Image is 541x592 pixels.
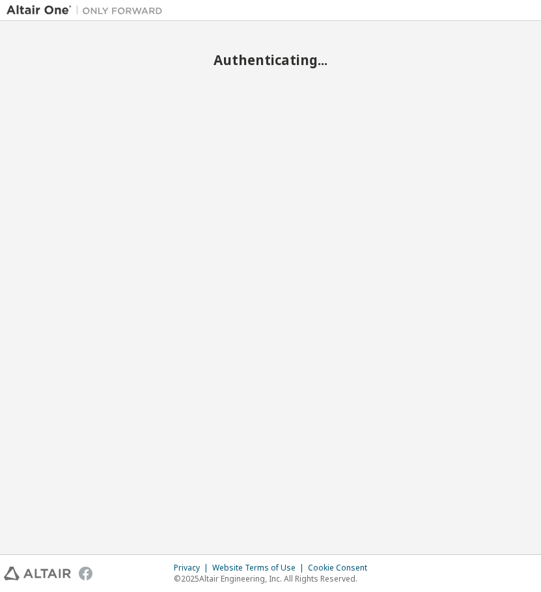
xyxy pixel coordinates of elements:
div: Website Terms of Use [212,563,308,573]
img: facebook.svg [79,567,92,580]
img: Altair One [7,4,169,17]
div: Cookie Consent [308,563,375,573]
div: Privacy [174,563,212,573]
h2: Authenticating... [7,51,534,68]
img: altair_logo.svg [4,567,71,580]
p: © 2025 Altair Engineering, Inc. All Rights Reserved. [174,573,375,584]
